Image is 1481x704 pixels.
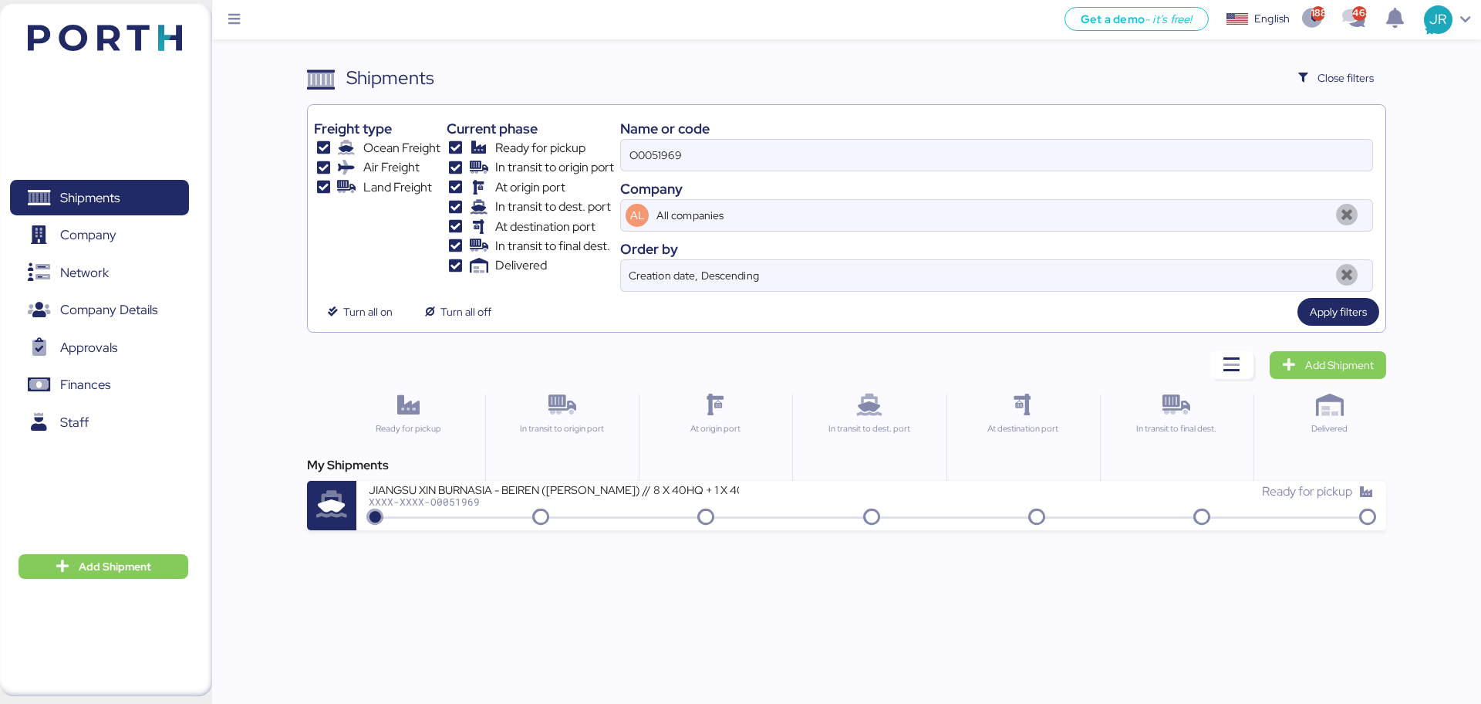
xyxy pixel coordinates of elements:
span: Delivered [495,256,547,275]
span: Approvals [60,337,117,359]
div: English [1254,11,1290,27]
div: Order by [620,239,1373,259]
span: Ocean Freight [363,139,440,157]
div: Shipments [346,64,434,92]
span: JR [1429,9,1446,29]
div: XXXX-XXXX-O0051969 [369,496,739,507]
span: Air Freight [363,158,420,177]
div: Current phase [447,118,614,139]
span: Ready for pickup [495,139,585,157]
span: Add Shipment [1305,356,1374,374]
span: In transit to final dest. [495,237,610,256]
span: In transit to dest. port [495,198,611,216]
a: Company Details [10,293,189,328]
span: At origin port [495,178,565,197]
div: My Shipments [307,456,1385,475]
span: Finances [60,374,110,396]
span: Shipments [60,187,120,209]
div: Ready for pickup [338,422,478,435]
span: Ready for pickup [1262,483,1352,499]
span: In transit to origin port [495,158,614,177]
a: Shipments [10,180,189,215]
span: Apply filters [1310,303,1367,321]
span: AL [630,207,645,224]
div: Company [620,178,1373,199]
div: At destination port [953,422,1093,435]
a: Staff [10,404,189,440]
div: In transit to dest. port [799,422,939,435]
span: At destination port [495,218,595,236]
button: Close filters [1286,64,1386,92]
button: Add Shipment [19,554,188,579]
button: Apply filters [1297,298,1379,326]
span: Company [60,224,116,246]
span: Land Freight [363,178,432,197]
span: Turn all on [343,303,393,321]
span: Staff [60,411,89,434]
span: Network [60,262,109,284]
button: Turn all off [411,298,504,326]
div: JIANGSU XIN BURNASIA - BEIREN ([PERSON_NAME]) // 8 X 40HQ + 1 X 40FR // SHANGHAI - MANZANILLO // ... [369,482,739,496]
div: Name or code [620,118,1373,139]
div: Delivered [1260,422,1400,435]
input: AL [653,200,1328,231]
div: Freight type [314,118,440,139]
a: Add Shipment [1270,351,1386,379]
span: Company Details [60,299,157,321]
a: Approvals [10,330,189,365]
button: Turn all on [314,298,405,326]
span: Add Shipment [79,557,151,576]
div: At origin port [646,422,785,435]
span: Turn all off [440,303,491,321]
a: Network [10,255,189,290]
a: Company [10,218,189,253]
a: Finances [10,367,189,403]
span: Close filters [1317,69,1374,87]
div: In transit to final dest. [1107,422,1247,435]
div: In transit to origin port [492,422,632,435]
button: Menu [221,7,248,33]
